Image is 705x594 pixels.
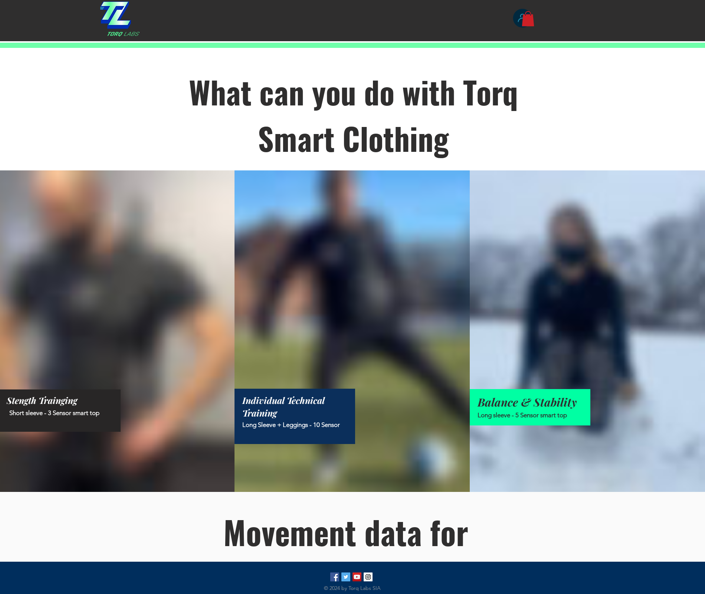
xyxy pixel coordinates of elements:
[470,170,705,492] img: Yoga Instructor Practices in the Snow
[189,69,518,161] span: What can you do with Torq Smart Clothing
[9,409,99,417] span: Short sleeve - 3 Sensor smart top
[341,572,350,581] img: Twitter Social Icon
[235,170,470,492] img: Professional Soccer Player uses Torq Smart Clothing in Training
[7,394,77,406] span: Stength Trainging
[324,585,381,591] span: © 2024 by Torq Labs SIA
[364,572,373,581] img: Torq_Labs Instagram
[330,572,339,581] img: Facebook Social Icon
[478,411,567,419] span: Long sleeve - 5 Sensor smart top
[352,572,361,581] img: YouTube Social Icon
[242,421,340,428] span: Long Sleeve + Leggings - 10 Sensor
[478,395,577,409] span: Balance & Stability
[242,394,325,419] span: Individual Technical Training
[100,1,140,36] img: TRANSPARENT TORQ LOGO.png
[330,572,373,581] ul: Social Bar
